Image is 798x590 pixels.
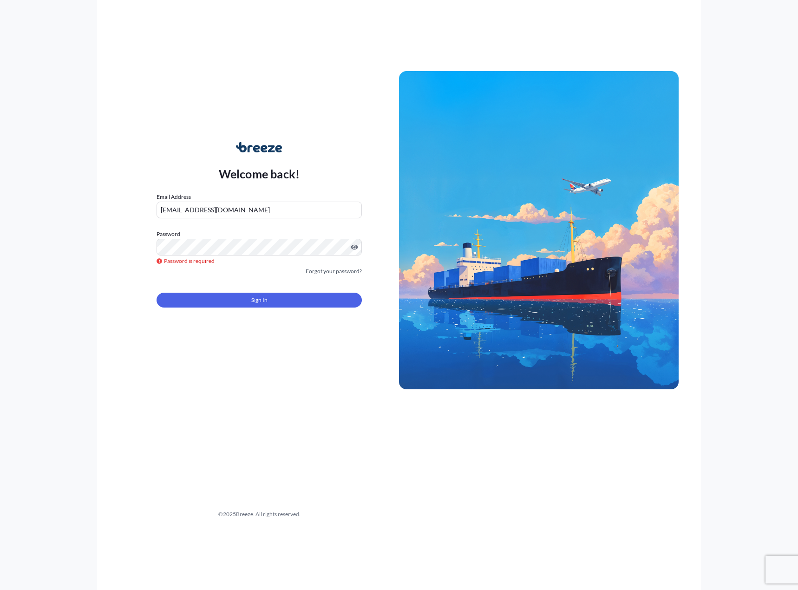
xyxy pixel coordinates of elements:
label: Email Address [157,192,191,202]
img: Ship illustration [399,71,679,389]
input: example@gmail.com [157,202,362,218]
button: Show password [351,243,358,251]
button: Sign In [157,293,362,308]
span: Sign In [251,295,268,305]
p: Welcome back! [219,166,300,181]
div: © 2025 Breeze. All rights reserved. [119,510,399,519]
label: Password [157,229,362,239]
a: Forgot your password? [306,267,362,276]
span: Password is required [157,256,215,266]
